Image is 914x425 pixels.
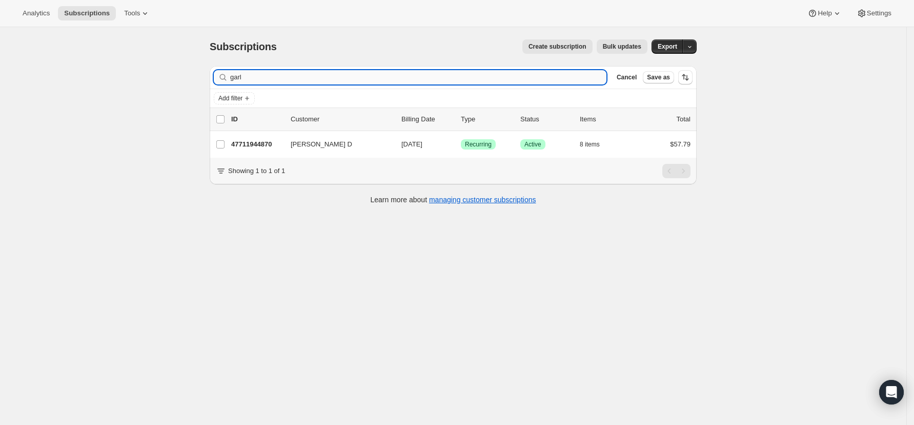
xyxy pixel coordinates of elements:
[597,39,647,54] button: Bulk updates
[401,114,453,124] p: Billing Date
[658,42,677,51] span: Export
[670,140,690,148] span: $57.79
[231,137,690,152] div: 47711944870[PERSON_NAME] D[DATE]SuccessRecurringSuccessActive8 items$57.79
[58,6,116,20] button: Subscriptions
[429,196,536,204] a: managing customer subscriptions
[228,166,285,176] p: Showing 1 to 1 of 1
[524,140,541,148] span: Active
[520,114,572,124] p: Status
[529,42,586,51] span: Create subscription
[662,164,690,178] nav: Pagination
[401,140,422,148] span: [DATE]
[461,114,512,124] div: Type
[580,114,631,124] div: Items
[643,71,674,83] button: Save as
[879,380,904,405] div: Open Intercom Messenger
[580,140,600,148] span: 8 items
[291,114,393,124] p: Customer
[231,139,282,150] p: 47711944870
[64,9,110,17] span: Subscriptions
[580,137,611,152] button: 8 items
[652,39,683,54] button: Export
[231,114,690,124] div: IDCustomerBilling DateTypeStatusItemsTotal
[371,195,536,205] p: Learn more about
[23,9,50,17] span: Analytics
[118,6,156,20] button: Tools
[678,70,693,84] button: Sort the results
[285,136,387,153] button: [PERSON_NAME] D
[218,94,242,102] span: Add filter
[613,71,641,83] button: Cancel
[522,39,593,54] button: Create subscription
[210,41,277,52] span: Subscriptions
[677,114,690,124] p: Total
[291,139,352,150] span: [PERSON_NAME] D
[850,6,898,20] button: Settings
[801,6,848,20] button: Help
[214,92,255,104] button: Add filter
[16,6,56,20] button: Analytics
[231,114,282,124] p: ID
[465,140,492,148] span: Recurring
[603,42,641,51] span: Bulk updates
[617,73,637,81] span: Cancel
[867,9,891,17] span: Settings
[230,70,606,84] input: Filter subscribers
[124,9,140,17] span: Tools
[818,9,831,17] span: Help
[647,73,670,81] span: Save as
